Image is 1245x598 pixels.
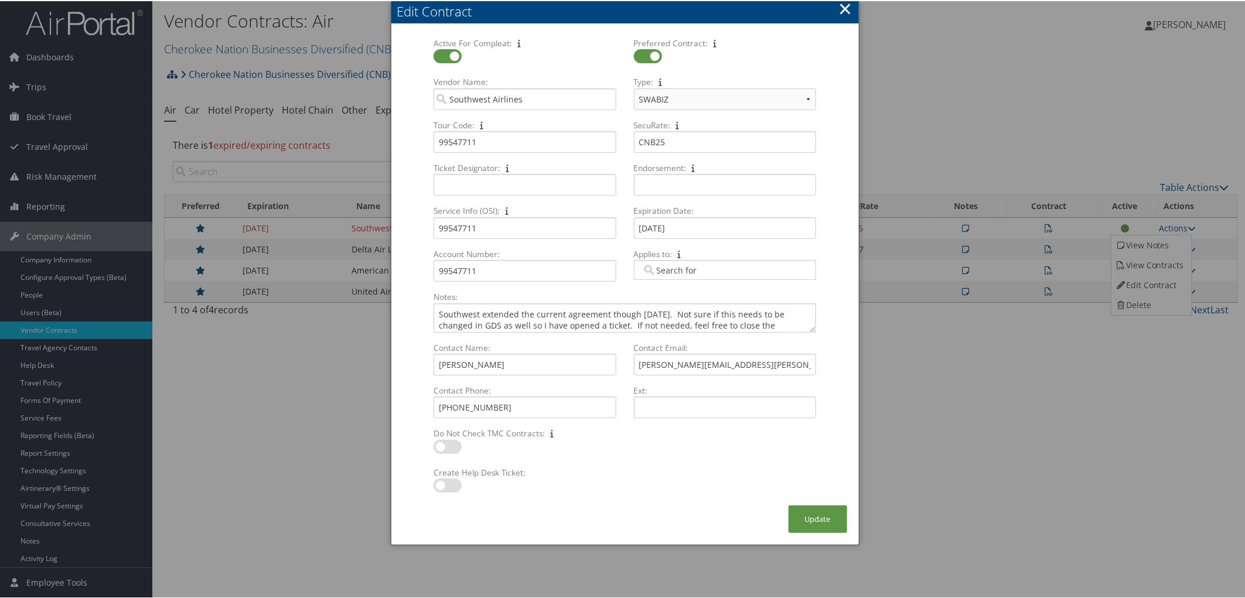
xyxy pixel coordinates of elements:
[434,173,616,194] input: Ticket Designator:
[634,216,816,238] input: Expiration Date:
[629,36,821,48] label: Preferred Contract:
[434,130,616,152] input: Tour Code:
[429,247,620,259] label: Account Number:
[429,290,820,302] label: Notes:
[642,263,707,275] input: Applies to:
[397,1,859,19] div: Edit Contract
[434,87,616,109] input: Vendor Name:
[629,204,821,216] label: Expiration Date:
[434,302,816,332] textarea: Notes:
[429,75,620,87] label: Vendor Name:
[634,395,816,417] input: Ext:
[429,426,620,438] label: Do Not Check TMC Contracts:
[434,259,616,281] input: Account Number:
[429,36,620,48] label: Active For Compleat:
[434,353,616,374] input: Contact Name:
[634,173,816,194] input: Endorsement:
[789,504,847,532] button: Update
[629,384,821,395] label: Ext:
[429,161,620,173] label: Ticket Designator:
[434,216,616,238] input: Service Info (OSI):
[429,118,620,130] label: Tour Code:
[429,204,620,216] label: Service Info (OSI):
[434,395,616,417] input: Contact Phone:
[629,161,821,173] label: Endorsement:
[429,341,620,353] label: Contact Name:
[429,384,620,395] label: Contact Phone:
[634,353,816,374] input: Contact Email:
[634,87,816,109] select: Type:
[629,247,821,259] label: Applies to:
[429,466,620,477] label: Create Help Desk Ticket:
[629,341,821,353] label: Contact Email:
[629,75,821,87] label: Type:
[634,130,816,152] input: SecuRate:
[629,118,821,130] label: SecuRate:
